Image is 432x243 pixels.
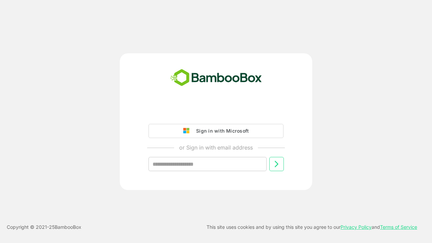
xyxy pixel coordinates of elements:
p: This site uses cookies and by using this site you agree to our and [207,223,417,231]
img: bamboobox [167,67,266,89]
img: google [183,128,193,134]
p: Copyright © 2021- 25 BambooBox [7,223,81,231]
button: Sign in with Microsoft [148,124,283,138]
a: Privacy Policy [341,224,372,230]
p: or Sign in with email address [179,143,253,152]
div: Sign in with Microsoft [193,127,249,135]
a: Terms of Service [380,224,417,230]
